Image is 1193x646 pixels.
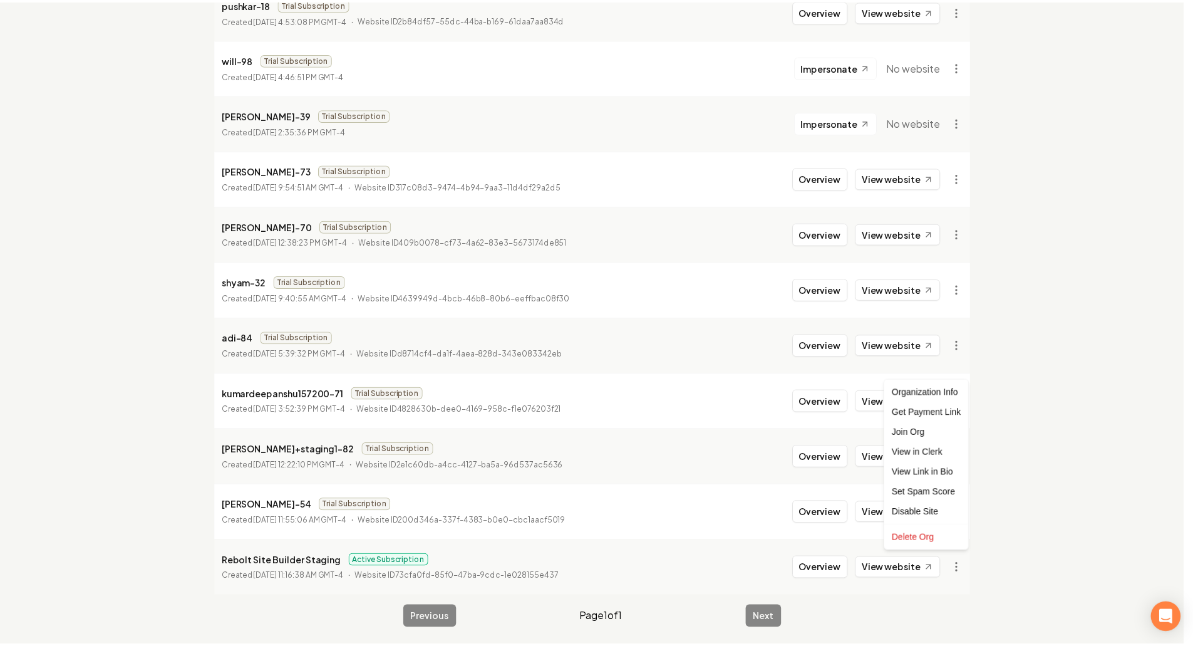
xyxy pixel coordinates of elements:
[224,52,255,67] p: will-98
[359,404,566,417] p: Website ID 4828630b-dee0-4169-958c-f1e076203f21
[798,167,854,190] button: Overview
[358,571,563,584] p: Website ID 73cfa0fd-85f0-47ba-9cdc-1e028155e437
[224,554,344,569] p: Rebolt Site Builder Staging
[224,442,357,457] p: [PERSON_NAME]+staging1-82
[798,335,854,357] button: Overview
[359,460,567,472] p: Website ID 2e1c60db-a4cc-4127-ba5a-96d537ac5636
[224,219,314,234] p: [PERSON_NAME]-70
[256,405,348,415] time: [DATE] 3:52:39 PM GMT-4
[262,53,334,66] span: Trial Subscription
[256,127,348,136] time: [DATE] 2:35:36 PM GMT-4
[256,71,346,80] time: [DATE] 4:46:51 PM GMT-4
[256,294,349,303] time: [DATE] 9:40:55 AM GMT-4
[256,238,350,247] time: [DATE] 12:38:23 PM GMT-4
[224,331,255,346] p: adi-84
[224,14,349,26] p: Created
[256,517,349,526] time: [DATE] 11:55:06 AM GMT-4
[862,391,948,412] a: View website
[224,293,349,305] p: Created
[322,221,394,233] span: Trial Subscription
[224,404,348,417] p: Created
[862,224,948,245] a: View website
[862,279,948,301] a: View website
[798,390,854,413] button: Overview
[256,573,346,582] time: [DATE] 11:16:38 AM GMT-4
[224,181,346,194] p: Created
[256,182,346,192] time: [DATE] 9:54:51 AM GMT-4
[361,14,569,26] p: Website ID 2b84df57-55dc-44ba-b169-61daa7aa834d
[862,503,948,524] a: View website
[862,335,948,357] a: View website
[894,402,973,422] div: Get Payment Link
[894,115,948,130] span: No website
[1160,603,1190,633] div: Open Intercom Messenger
[364,444,436,456] span: Trial Subscription
[798,502,854,524] button: Overview
[359,348,566,361] p: Website ID d8714cf4-da1f-4aea-828d-343e083342eb
[894,462,973,482] a: View Link in Bio
[894,382,973,402] div: Organization Info
[256,350,348,359] time: [DATE] 5:39:32 PM GMT-4
[262,332,334,345] span: Trial Subscription
[224,516,349,528] p: Created
[321,165,393,177] span: Trial Subscription
[584,610,627,625] span: Page 1 of 1
[862,558,948,580] a: View website
[894,503,973,523] div: Disable Site
[361,237,571,249] p: Website ID 409b0078-cf73-4a62-83e3-5673174de851
[862,168,948,189] a: View website
[862,1,948,22] a: View website
[894,482,973,503] div: Set Spam Score
[807,117,864,129] span: Impersonate
[894,442,973,462] a: View in Clerk
[354,388,426,400] span: Trial Subscription
[798,558,854,580] button: Overview
[798,446,854,469] button: Overview
[894,60,948,75] span: No website
[321,109,393,122] span: Trial Subscription
[224,460,348,472] p: Created
[224,498,314,513] p: [PERSON_NAME]-54
[351,555,431,568] span: Active Subscription
[798,223,854,246] button: Overview
[224,125,348,138] p: Created
[224,387,346,402] p: kumardeepanshu157200-71
[224,571,346,584] p: Created
[224,164,313,179] p: [PERSON_NAME]-73
[894,422,973,442] div: Join Org
[224,348,348,361] p: Created
[224,108,313,123] p: [PERSON_NAME]-39
[256,15,349,24] time: [DATE] 4:53:08 PM GMT-4
[358,181,565,194] p: Website ID 317c08d3-9474-4b94-9aa3-11d4df29a2d5
[894,528,973,548] div: Delete Org
[807,61,864,73] span: Impersonate
[276,276,348,289] span: Trial Subscription
[798,279,854,301] button: Overview
[224,70,346,82] p: Created
[361,293,574,305] p: Website ID 4639949d-4bcb-46b8-80b6-eeffbac08f30
[256,461,348,471] time: [DATE] 12:22:10 PM GMT-4
[862,447,948,468] a: View website
[224,237,350,249] p: Created
[224,275,268,290] p: shyam-32
[361,516,570,528] p: Website ID 200d346a-337f-4383-b0e0-cbc1aacf5019
[321,499,393,512] span: Trial Subscription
